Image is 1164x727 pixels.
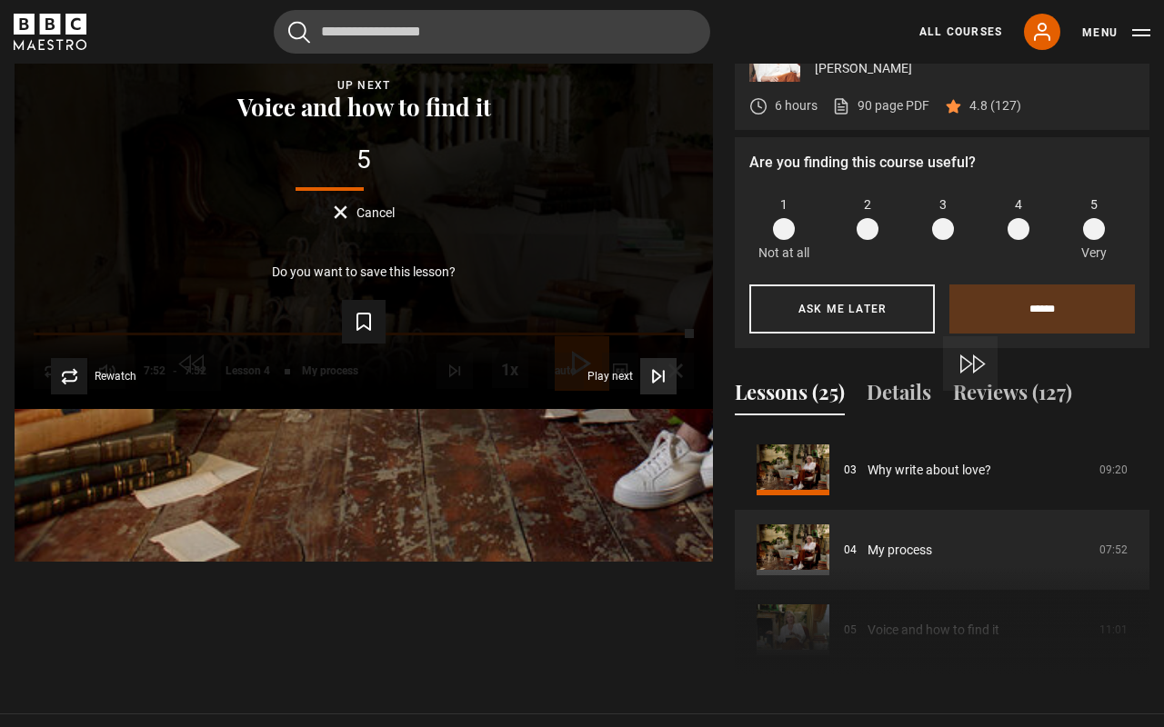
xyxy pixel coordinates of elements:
button: Voice and how to find it [232,95,497,120]
span: 4 [1015,195,1022,214]
p: 4.8 (127) [969,96,1021,115]
button: Toggle navigation [1082,24,1150,42]
div: Up next [44,76,684,95]
button: Submit the search query [288,21,310,44]
p: [PERSON_NAME] [815,59,1135,78]
span: Rewatch [95,371,136,382]
video-js: Video Player [15,16,713,409]
a: All Courses [919,24,1002,40]
span: Play next [587,371,633,382]
span: 1 [780,195,788,214]
a: 90 page PDF [832,96,929,115]
input: Search [274,10,710,54]
span: 2 [864,195,871,214]
button: Details [867,377,931,415]
a: My process [868,541,932,560]
button: Rewatch [51,358,136,394]
a: Why write about love? [868,461,991,480]
button: Lessons (25) [735,377,845,415]
button: Cancel [334,205,395,219]
p: Are you finding this course useful? [749,152,1135,174]
span: 5 [1090,195,1098,214]
span: 3 [939,195,947,214]
button: Reviews (127) [953,377,1072,415]
p: Do you want to save this lesson? [272,265,456,278]
p: Very [1076,244,1111,263]
button: Ask me later [749,284,935,334]
svg: BBC Maestro [14,14,86,50]
button: Play next [587,358,677,394]
span: Cancel [356,206,395,219]
div: 5 [44,147,684,173]
p: Not at all [758,244,809,263]
p: 6 hours [775,96,818,115]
